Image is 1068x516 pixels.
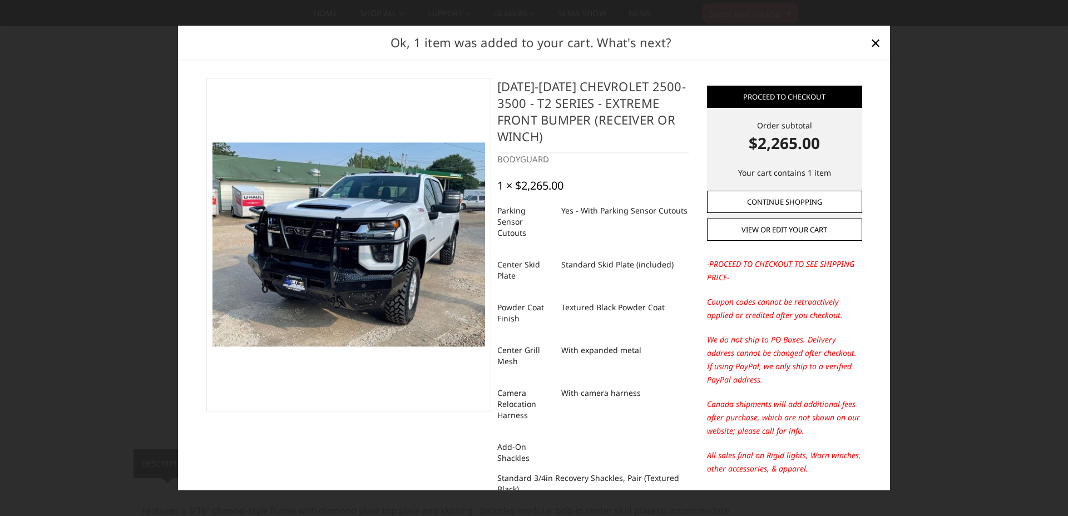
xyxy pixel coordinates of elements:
[497,179,563,192] div: 1 × $2,265.00
[497,78,689,153] h4: [DATE]-[DATE] Chevrolet 2500-3500 - T2 Series - Extreme Front Bumper (receiver or winch)
[707,334,862,387] p: We do not ship to PO Boxes. Delivery address cannot be changed after checkout. If using PayPal, w...
[707,219,862,241] a: View or edit your cart
[497,255,553,286] dt: Center Skid Plate
[707,258,862,285] p: -PROCEED TO CHECKOUT TO SEE SHIPPING PRICE-
[497,468,689,499] dd: Standard 3/4in Recovery Shackles, Pair (Textured Black)
[561,201,688,221] dd: Yes - With Parking Sensor Cutouts
[497,297,553,329] dt: Powder Coat Finish
[497,383,553,425] dt: Camera Relocation Harness
[212,142,485,346] img: 2024-2026 Chevrolet 2500-3500 - T2 Series - Extreme Front Bumper (receiver or winch)
[707,191,862,213] a: Continue Shopping
[497,340,553,371] dt: Center Grill Mesh
[196,33,867,52] h2: Ok, 1 item was added to your cart. What's next?
[497,153,689,166] div: BODYGUARD
[867,34,884,52] a: Close
[707,398,862,438] p: Canada shipments will add additional fees after purchase, which are not shown on our website; ple...
[497,437,553,468] dt: Add-On Shackles
[871,31,881,54] span: ×
[707,120,862,155] div: Order subtotal
[561,340,641,360] dd: With expanded metal
[497,201,553,243] dt: Parking Sensor Cutouts
[561,255,674,275] dd: Standard Skid Plate (included)
[707,86,862,108] a: Proceed to checkout
[1012,463,1068,516] iframe: Chat Widget
[561,297,665,317] dd: Textured Black Powder Coat
[707,296,862,322] p: Coupon codes cannot be retroactively applied or credited after you checkout.
[561,383,641,403] dd: With camera harness
[707,449,862,476] p: All sales final on Rigid lights, Warn winches, other accessories, & apparel.
[707,166,862,180] p: Your cart contains 1 item
[707,131,862,155] strong: $2,265.00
